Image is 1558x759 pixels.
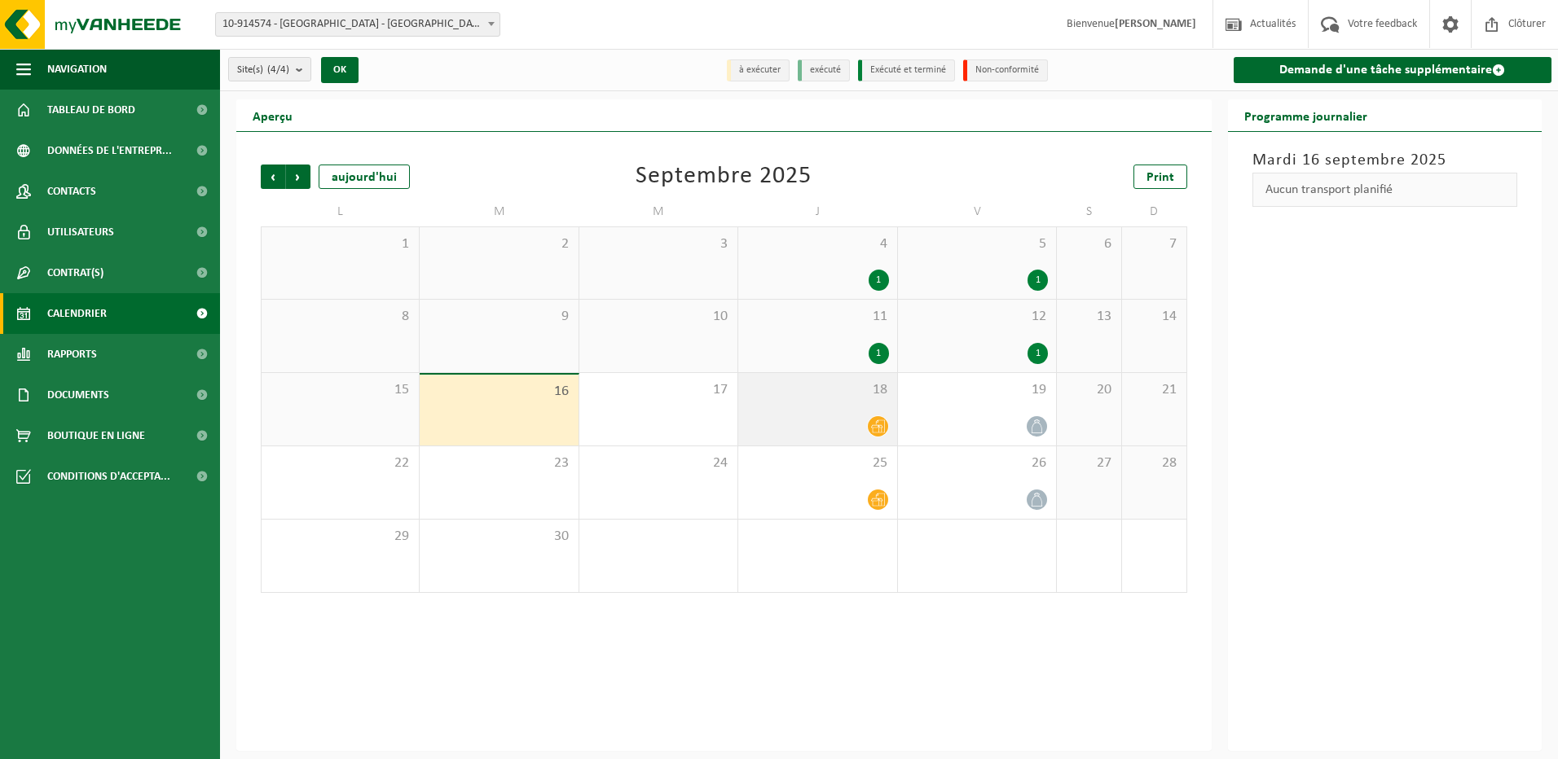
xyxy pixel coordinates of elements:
[216,13,500,36] span: 10-914574 - LOUYET WATERLOO - WATERLOO
[963,59,1048,81] li: Non-conformité
[428,528,570,546] span: 30
[727,59,790,81] li: à exécuter
[738,197,897,226] td: J
[270,308,411,326] span: 8
[428,454,570,472] span: 23
[47,130,172,171] span: Données de l'entrepr...
[746,381,888,399] span: 18
[1065,381,1113,399] span: 20
[47,212,114,252] span: Utilisateurs
[321,57,359,83] button: OK
[420,197,579,226] td: M
[215,12,500,37] span: 10-914574 - LOUYET WATERLOO - WATERLOO
[1252,148,1518,173] h3: Mardi 16 septembre 2025
[47,334,97,375] span: Rapports
[267,64,289,75] count: (4/4)
[746,308,888,326] span: 11
[47,293,107,334] span: Calendrier
[1130,454,1178,472] span: 28
[270,454,411,472] span: 22
[47,49,107,90] span: Navigation
[798,59,850,81] li: exécuté
[1252,173,1518,207] div: Aucun transport planifié
[1133,165,1187,189] a: Print
[1065,454,1113,472] span: 27
[746,454,888,472] span: 25
[428,383,570,401] span: 16
[286,165,310,189] span: Suivant
[869,343,889,364] div: 1
[228,57,311,81] button: Site(s)(4/4)
[1065,308,1113,326] span: 13
[237,58,289,82] span: Site(s)
[261,197,420,226] td: L
[428,308,570,326] span: 9
[270,381,411,399] span: 15
[746,235,888,253] span: 4
[1115,18,1196,30] strong: [PERSON_NAME]
[1130,381,1178,399] span: 21
[906,381,1048,399] span: 19
[906,454,1048,472] span: 26
[906,235,1048,253] span: 5
[47,171,96,212] span: Contacts
[270,528,411,546] span: 29
[47,456,170,497] span: Conditions d'accepta...
[906,308,1048,326] span: 12
[898,197,1057,226] td: V
[1228,99,1384,131] h2: Programme journalier
[236,99,309,131] h2: Aperçu
[261,165,285,189] span: Précédent
[1065,235,1113,253] span: 6
[1234,57,1552,83] a: Demande d'une tâche supplémentaire
[1130,235,1178,253] span: 7
[636,165,812,189] div: Septembre 2025
[47,90,135,130] span: Tableau de bord
[858,59,955,81] li: Exécuté et terminé
[270,235,411,253] span: 1
[428,235,570,253] span: 2
[47,415,145,456] span: Boutique en ligne
[1122,197,1187,226] td: D
[1028,270,1048,291] div: 1
[588,381,729,399] span: 17
[1028,343,1048,364] div: 1
[1057,197,1122,226] td: S
[588,308,729,326] span: 10
[1146,171,1174,184] span: Print
[47,375,109,415] span: Documents
[47,252,103,293] span: Contrat(s)
[588,454,729,472] span: 24
[579,197,738,226] td: M
[1130,308,1178,326] span: 14
[869,270,889,291] div: 1
[588,235,729,253] span: 3
[319,165,410,189] div: aujourd'hui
